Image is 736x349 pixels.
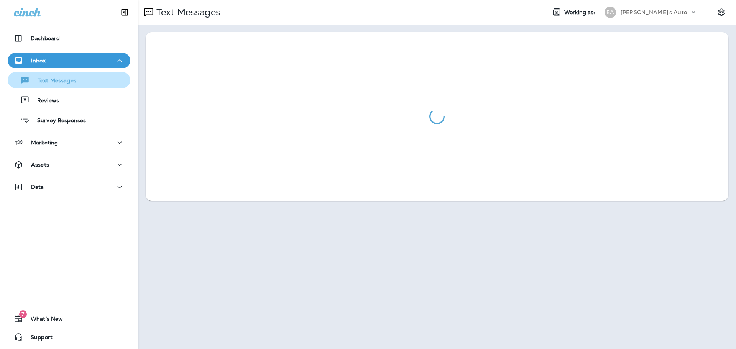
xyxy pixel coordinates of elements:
[715,5,728,19] button: Settings
[31,162,49,168] p: Assets
[23,334,53,343] span: Support
[114,5,135,20] button: Collapse Sidebar
[621,9,687,15] p: [PERSON_NAME]'s Auto
[31,184,44,190] p: Data
[8,179,130,195] button: Data
[30,97,59,105] p: Reviews
[8,157,130,172] button: Assets
[8,53,130,68] button: Inbox
[19,310,27,318] span: 7
[8,112,130,128] button: Survey Responses
[8,31,130,46] button: Dashboard
[31,139,58,146] p: Marketing
[30,77,76,85] p: Text Messages
[31,57,46,64] p: Inbox
[23,316,63,325] span: What's New
[605,7,616,18] div: EA
[8,72,130,88] button: Text Messages
[8,311,130,326] button: 7What's New
[30,117,86,125] p: Survey Responses
[8,329,130,345] button: Support
[153,7,220,18] p: Text Messages
[31,35,60,41] p: Dashboard
[8,92,130,108] button: Reviews
[8,135,130,150] button: Marketing
[564,9,597,16] span: Working as:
